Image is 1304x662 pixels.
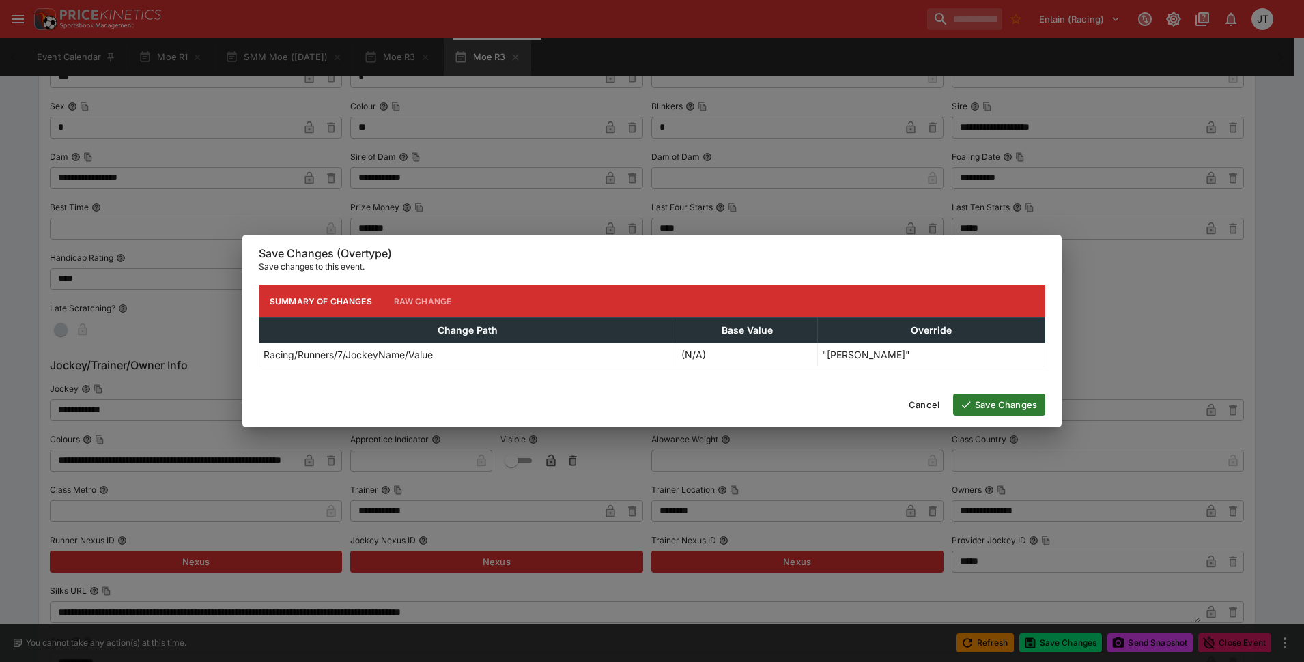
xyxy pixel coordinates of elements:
button: Raw Change [383,285,463,317]
button: Summary of Changes [259,285,383,317]
th: Change Path [259,318,677,343]
th: Base Value [677,318,817,343]
h6: Save Changes (Overtype) [259,246,1045,261]
p: Racing/Runners/7/JockeyName/Value [264,347,433,362]
td: (N/A) [677,343,817,366]
td: "[PERSON_NAME]" [818,343,1045,366]
button: Save Changes [953,394,1045,416]
p: Save changes to this event. [259,260,1045,274]
button: Cancel [901,394,948,416]
th: Override [818,318,1045,343]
